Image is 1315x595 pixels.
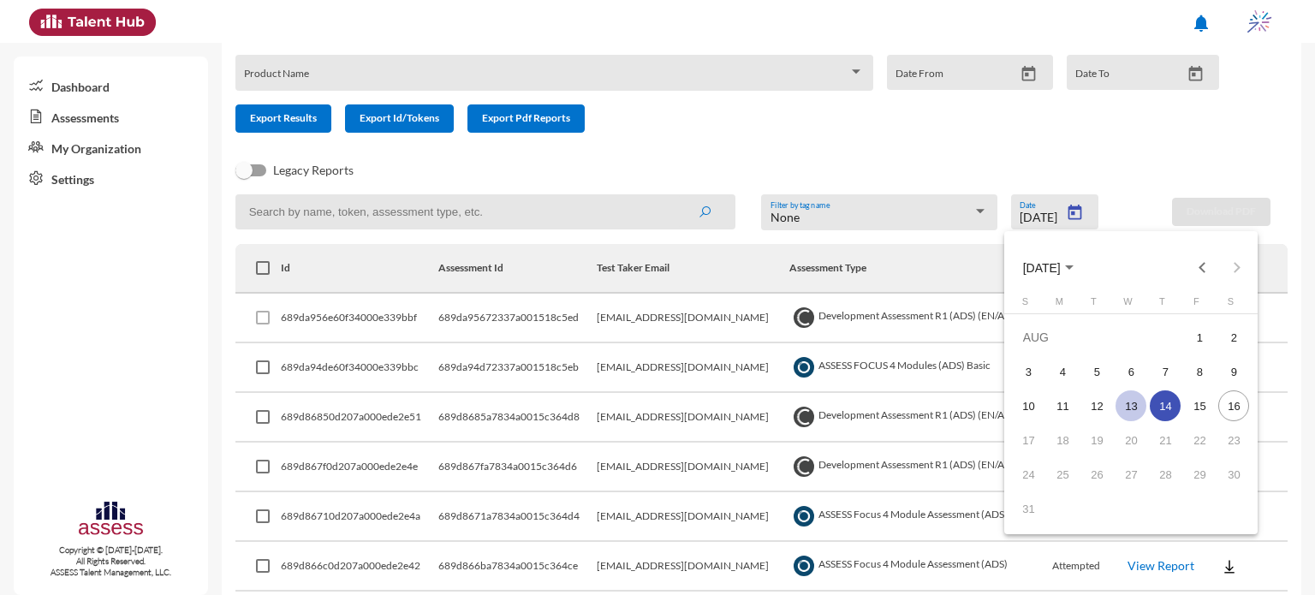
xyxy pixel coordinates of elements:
div: 9 [1218,356,1249,387]
div: 28 [1150,459,1181,490]
div: 17 [1013,425,1044,455]
td: August 11, 2025 [1045,389,1080,423]
div: 19 [1081,425,1112,455]
td: August 16, 2025 [1217,389,1251,423]
td: August 27, 2025 [1114,457,1148,491]
div: 24 [1013,459,1044,490]
td: August 4, 2025 [1045,354,1080,389]
td: August 2, 2025 [1217,320,1251,354]
td: August 31, 2025 [1011,491,1045,526]
td: August 26, 2025 [1080,457,1114,491]
td: August 24, 2025 [1011,457,1045,491]
div: 8 [1184,356,1215,387]
th: Sunday [1011,296,1045,313]
button: Previous month [1185,250,1219,284]
td: August 21, 2025 [1148,423,1182,457]
button: Next month [1219,250,1253,284]
div: 23 [1218,425,1249,455]
th: Friday [1182,296,1217,313]
td: August 1, 2025 [1182,320,1217,354]
div: 6 [1116,356,1146,387]
td: August 20, 2025 [1114,423,1148,457]
td: August 6, 2025 [1114,354,1148,389]
td: August 9, 2025 [1217,354,1251,389]
div: 5 [1081,356,1112,387]
span: [DATE] [1023,261,1061,275]
div: 31 [1013,493,1044,524]
td: August 14, 2025 [1148,389,1182,423]
button: Choose month and year [1009,250,1087,284]
th: Saturday [1217,296,1251,313]
td: August 3, 2025 [1011,354,1045,389]
div: 4 [1047,356,1078,387]
td: August 15, 2025 [1182,389,1217,423]
div: 16 [1218,390,1249,421]
div: 15 [1184,390,1215,421]
td: August 25, 2025 [1045,457,1080,491]
th: Tuesday [1080,296,1114,313]
td: August 22, 2025 [1182,423,1217,457]
div: 20 [1116,425,1146,455]
div: 21 [1150,425,1181,455]
td: August 30, 2025 [1217,457,1251,491]
td: August 23, 2025 [1217,423,1251,457]
td: August 8, 2025 [1182,354,1217,389]
td: August 29, 2025 [1182,457,1217,491]
td: August 17, 2025 [1011,423,1045,457]
td: AUG [1011,320,1182,354]
div: 14 [1150,390,1181,421]
td: August 19, 2025 [1080,423,1114,457]
td: August 10, 2025 [1011,389,1045,423]
div: 2 [1218,322,1249,353]
div: 25 [1047,459,1078,490]
td: August 28, 2025 [1148,457,1182,491]
div: 11 [1047,390,1078,421]
td: August 12, 2025 [1080,389,1114,423]
div: 22 [1184,425,1215,455]
td: August 7, 2025 [1148,354,1182,389]
div: 12 [1081,390,1112,421]
div: 1 [1184,322,1215,353]
div: 27 [1116,459,1146,490]
div: 26 [1081,459,1112,490]
div: 10 [1013,390,1044,421]
th: Thursday [1148,296,1182,313]
div: 13 [1116,390,1146,421]
th: Wednesday [1114,296,1148,313]
div: 3 [1013,356,1044,387]
td: August 5, 2025 [1080,354,1114,389]
div: 18 [1047,425,1078,455]
th: Monday [1045,296,1080,313]
div: 29 [1184,459,1215,490]
div: 30 [1218,459,1249,490]
td: August 13, 2025 [1114,389,1148,423]
div: 7 [1150,356,1181,387]
td: August 18, 2025 [1045,423,1080,457]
